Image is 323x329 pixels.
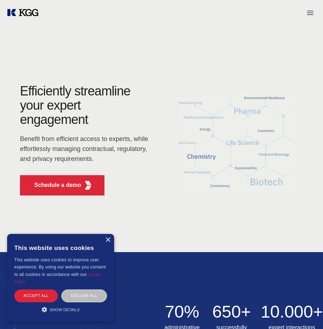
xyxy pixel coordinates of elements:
div: Decline all [61,289,107,302]
div: Accept all [14,289,58,302]
img: KGG Fifth Element RED [84,181,93,190]
h2: 650+ [211,303,252,320]
button: Schedule a demoKGG Fifth Element RED [20,175,104,195]
div: Close [105,237,111,243]
div: This website uses cookies [14,239,107,256]
h2: 70% [161,303,202,320]
img: KGG Fifth Element RED [161,91,314,194]
a: Cookie Policy [14,272,101,284]
p: Benefit from efficient access to experts, while effortlessly managing contractual, regulatory, an... [20,134,150,164]
span: Show details [50,308,80,312]
h1: Efficiently streamline your expert engagement [20,84,150,127]
button: Open menu [303,6,317,20]
a: KOL Knowledge Platform: Talk to Key External Experts (KEE) [6,7,44,19]
h2: 10.000+ [261,303,323,320]
p: Schedule a demo [34,181,81,189]
div: Show details [14,306,107,313]
span: This website uses cookies to improve user experience. By using our website you consent to all coo... [14,257,106,277]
